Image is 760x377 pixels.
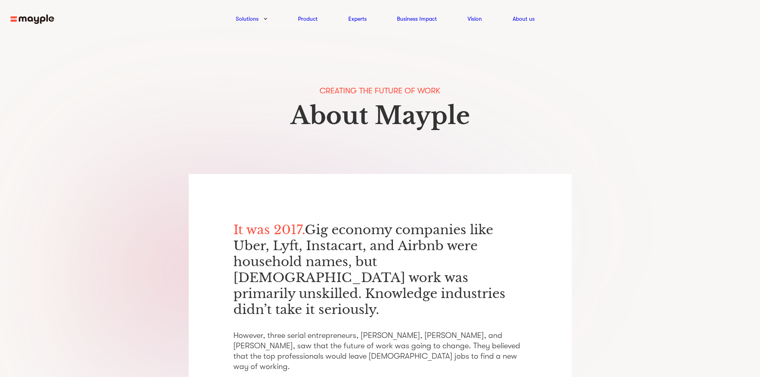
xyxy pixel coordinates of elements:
p: Gig economy companies like Uber, Lyft, Instacart, and Airbnb were household names, but [DEMOGRAPH... [233,222,527,318]
span: It was 2017. [233,222,305,238]
a: Vision [468,14,482,24]
a: Product [298,14,318,24]
a: About us [513,14,535,24]
a: Business Impact [397,14,437,24]
img: arrow-down [264,18,267,20]
a: Experts [348,14,367,24]
a: Solutions [236,14,259,24]
img: mayple-logo [10,14,54,24]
